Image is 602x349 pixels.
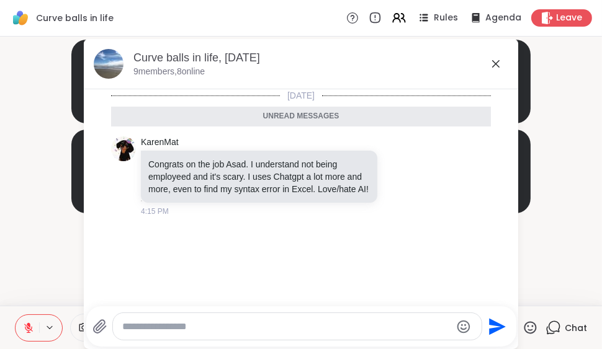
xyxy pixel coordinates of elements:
[111,107,491,126] div: Unread messages
[148,158,370,195] p: Congrats on the job Asad. I understand not being employeed and it's scary. I uses Chatgpt a lot m...
[434,12,458,24] span: Rules
[111,136,136,161] img: https://sharewell-space-live.sfo3.digitaloceanspaces.com/user-generated/4837204d-3360-40a9-aaf0-8...
[133,66,205,78] p: 9 members, 8 online
[485,12,521,24] span: Agenda
[141,206,169,217] span: 4:15 PM
[141,136,179,149] a: KarenMat
[565,322,587,334] span: Chat
[280,89,322,102] span: [DATE]
[36,12,114,24] span: Curve balls in life
[94,49,124,79] img: Curve balls in life, Oct 14
[10,7,31,29] img: ShareWell Logomark
[133,50,508,66] div: Curve balls in life, [DATE]
[556,12,582,24] span: Leave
